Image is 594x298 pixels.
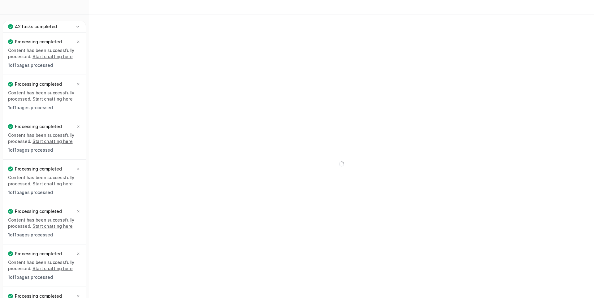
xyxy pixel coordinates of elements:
a: Start chatting here [32,96,73,101]
p: Content has been successfully processed. [8,90,81,102]
p: Content has been successfully processed. [8,47,81,60]
p: Processing completed [15,166,62,172]
p: 42 tasks completed [15,24,57,30]
p: Content has been successfully processed. [8,175,81,187]
p: Processing completed [15,123,62,130]
p: Processing completed [15,81,62,87]
p: Content has been successfully processed. [8,132,81,145]
p: 1 of 1 pages processed [8,189,81,196]
p: 1 of 1 pages processed [8,274,81,280]
a: Start chatting here [32,139,73,144]
p: 1 of 1 pages processed [8,232,81,238]
a: Start chatting here [32,223,73,229]
p: 1 of 1 pages processed [8,147,81,153]
a: Start chatting here [32,181,73,186]
p: Processing completed [15,208,62,214]
p: Processing completed [15,251,62,257]
a: Chat [2,19,86,27]
p: Content has been successfully processed. [8,259,81,272]
a: Start chatting here [32,54,73,59]
p: Processing completed [15,39,62,45]
p: 1 of 1 pages processed [8,62,81,68]
p: Content has been successfully processed. [8,217,81,229]
p: 1 of 1 pages processed [8,105,81,111]
a: Start chatting here [32,266,73,271]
